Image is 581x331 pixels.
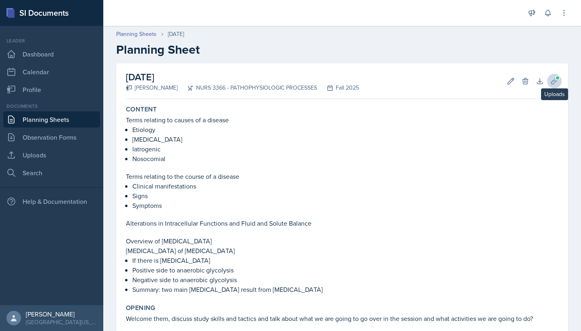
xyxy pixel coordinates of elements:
[126,115,558,125] p: Terms relating to causes of a disease
[3,103,100,110] div: Documents
[126,236,558,246] p: Overview of [MEDICAL_DATA]
[3,64,100,80] a: Calendar
[126,172,558,181] p: Terms relating to the course of a disease
[126,84,178,92] div: [PERSON_NAME]
[3,147,100,163] a: Uploads
[132,285,558,294] p: Summary: two main [MEDICAL_DATA] result from [MEDICAL_DATA]
[132,144,558,154] p: Iatrogenic
[126,70,359,84] h2: [DATE]
[3,37,100,44] div: Leader
[3,193,100,209] div: Help & Documentation
[3,82,100,98] a: Profile
[3,129,100,145] a: Observation Forms
[116,42,568,57] h2: Planning Sheet
[132,275,558,285] p: Negative side to anaerobic glycolysis
[26,318,97,326] div: [GEOGRAPHIC_DATA][US_STATE]
[132,191,558,201] p: Signs
[132,134,558,144] p: [MEDICAL_DATA]
[126,304,155,312] label: Opening
[132,125,558,134] p: Etiology
[3,111,100,128] a: Planning Sheets
[547,74,562,88] button: Uploads
[178,84,317,92] div: NURS 3366 - PATHOPHYSIOLOGIC PROCESSES
[168,30,184,38] div: [DATE]
[116,30,157,38] a: Planning Sheets
[26,310,97,318] div: [PERSON_NAME]
[126,246,558,256] p: [MEDICAL_DATA] of [MEDICAL_DATA]
[317,84,359,92] div: Fall 2025
[132,256,558,265] p: If there is [MEDICAL_DATA]
[126,218,558,228] p: Alterations in Intracellular Functions and Fluid and Solute Balance
[132,154,558,163] p: Nosocomial
[126,105,157,113] label: Content
[132,201,558,210] p: Symptoms
[132,265,558,275] p: Positive side to anaerobic glycolysis
[132,181,558,191] p: Clinical manifestations
[126,314,558,323] p: Welcome them, discuss study skills and tactics and talk about what we are going to go over in the...
[3,165,100,181] a: Search
[3,46,100,62] a: Dashboard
